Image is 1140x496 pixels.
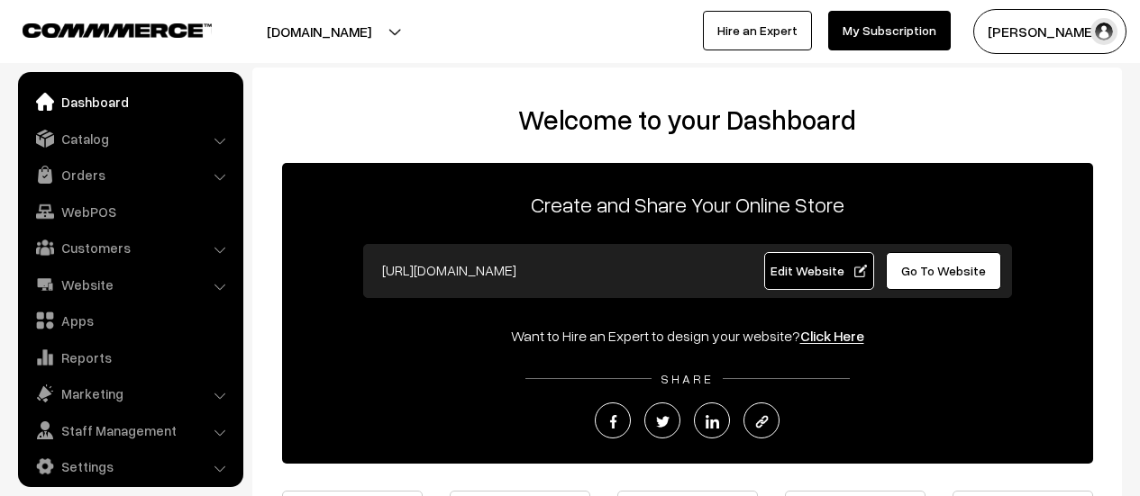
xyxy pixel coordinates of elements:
[282,325,1093,347] div: Want to Hire an Expert to design your website?
[23,195,237,228] a: WebPOS
[23,158,237,191] a: Orders
[282,188,1093,221] p: Create and Share Your Online Store
[703,11,812,50] a: Hire an Expert
[204,9,434,54] button: [DOMAIN_NAME]
[800,327,864,345] a: Click Here
[23,377,237,410] a: Marketing
[901,263,986,278] span: Go To Website
[771,263,867,278] span: Edit Website
[1090,18,1117,45] img: user
[652,371,723,386] span: SHARE
[764,252,874,290] a: Edit Website
[886,252,1002,290] a: Go To Website
[973,9,1126,54] button: [PERSON_NAME]
[23,23,212,37] img: COMMMERCE
[23,18,180,40] a: COMMMERCE
[23,231,237,264] a: Customers
[23,86,237,118] a: Dashboard
[23,268,237,301] a: Website
[270,104,1104,136] h2: Welcome to your Dashboard
[23,122,237,155] a: Catalog
[23,341,237,374] a: Reports
[23,450,237,482] a: Settings
[23,414,237,446] a: Staff Management
[23,304,237,337] a: Apps
[828,11,951,50] a: My Subscription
